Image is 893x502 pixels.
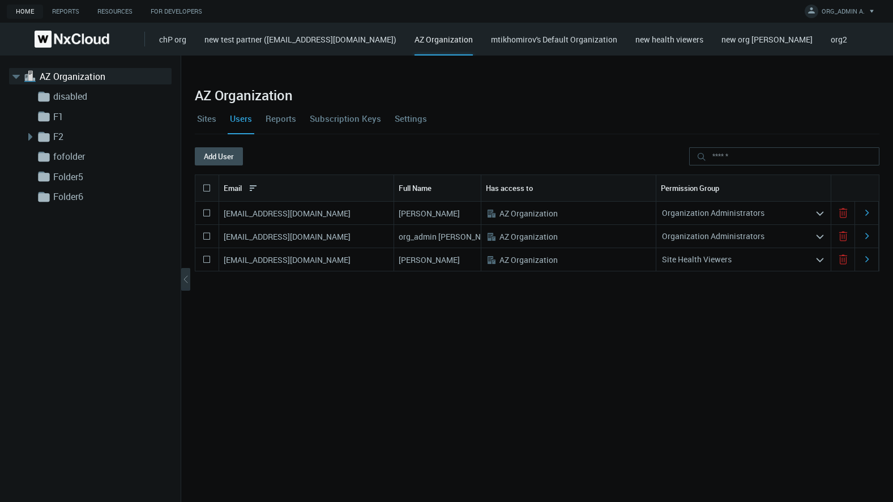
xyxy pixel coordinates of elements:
nx-search-highlight: [PERSON_NAME] [399,208,460,219]
div: AZ Organization [415,33,473,56]
a: chP org [159,34,186,45]
span: ORG_ADMIN A. [822,7,865,20]
a: For Developers [142,5,211,19]
a: new test partner ([EMAIL_ADDRESS][DOMAIN_NAME]) [204,34,396,45]
a: Home [7,5,43,19]
a: fofolder [53,150,166,163]
a: F1 [53,110,166,124]
nx-search-highlight: org_admin [PERSON_NAME] [399,231,499,242]
a: Resources [88,5,142,19]
nx-search-highlight: AZ Organization [499,231,558,242]
a: Folder5 [53,170,166,184]
a: Reports [263,103,298,134]
a: F2 [53,130,166,143]
a: AZ Organization [40,70,153,83]
a: Settings [392,103,429,134]
a: Subscription Keys [307,103,383,134]
nx-search-highlight: Organization Administrators [662,207,764,218]
h2: AZ Organization [195,87,879,103]
nx-search-highlight: AZ Organization [499,254,558,265]
nx-search-highlight: [EMAIL_ADDRESS][DOMAIN_NAME] [224,254,351,265]
nx-search-highlight: [EMAIL_ADDRESS][DOMAIN_NAME] [224,208,351,219]
a: disabled [53,90,166,103]
nx-search-highlight: [EMAIL_ADDRESS][DOMAIN_NAME] [224,231,351,242]
a: new org [PERSON_NAME] [721,34,813,45]
nx-search-highlight: AZ Organization [499,208,558,219]
a: mtikhomirov's Default Organization [491,34,617,45]
nx-search-highlight: Site Health Viewers [662,254,732,265]
button: Add User [195,147,243,165]
a: Users [228,103,254,134]
a: Sites [195,103,219,134]
img: Nx Cloud logo [35,31,109,48]
a: org2 [831,34,847,45]
a: new health viewers [635,34,703,45]
a: Folder6 [53,190,166,203]
a: Reports [43,5,88,19]
nx-search-highlight: [PERSON_NAME] [399,254,460,265]
nx-search-highlight: Organization Administrators [662,231,764,241]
